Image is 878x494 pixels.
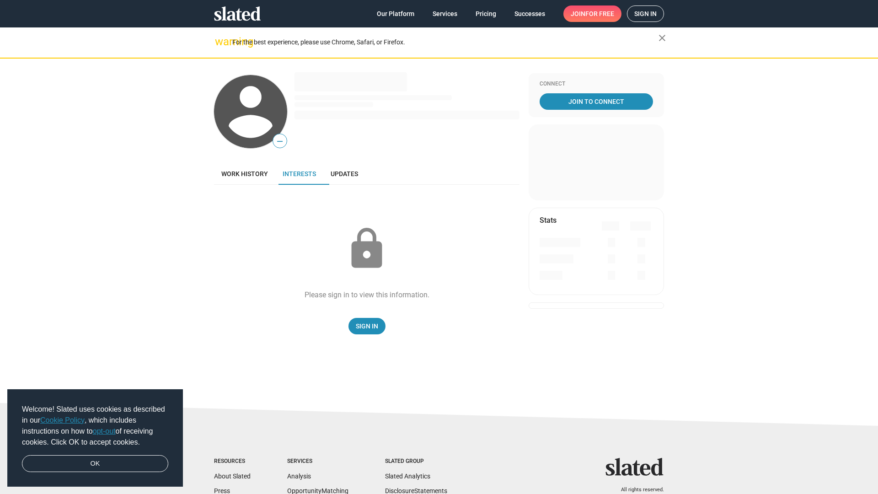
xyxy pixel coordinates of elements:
a: Our Platform [369,5,422,22]
div: cookieconsent [7,389,183,487]
a: Sign In [348,318,385,334]
span: Join [571,5,614,22]
mat-icon: close [657,32,668,43]
mat-card-title: Stats [540,215,557,225]
span: Interests [283,170,316,177]
a: dismiss cookie message [22,455,168,473]
div: Connect [540,81,653,88]
span: Work history [221,170,268,177]
span: Updates [331,170,358,177]
a: Sign in [627,5,664,22]
span: Services [433,5,457,22]
a: Joinfor free [563,5,621,22]
a: Work history [214,163,275,185]
a: Analysis [287,473,311,480]
a: Cookie Policy [40,416,85,424]
div: For the best experience, please use Chrome, Safari, or Firefox. [232,36,658,48]
a: Slated Analytics [385,473,430,480]
a: Services [425,5,465,22]
span: Welcome! Slated uses cookies as described in our , which includes instructions on how to of recei... [22,404,168,448]
span: Sign in [634,6,657,21]
a: Interests [275,163,323,185]
div: Slated Group [385,458,447,465]
a: Successes [507,5,552,22]
div: Services [287,458,348,465]
mat-icon: lock [344,226,390,272]
a: Updates [323,163,365,185]
span: Our Platform [377,5,414,22]
span: Pricing [476,5,496,22]
div: Please sign in to view this information. [305,290,429,300]
a: About Slated [214,473,251,480]
div: Resources [214,458,251,465]
a: Pricing [468,5,503,22]
span: Join To Connect [541,93,651,110]
a: opt-out [93,427,116,435]
span: Successes [514,5,545,22]
a: Join To Connect [540,93,653,110]
span: Sign In [356,318,378,334]
mat-icon: warning [215,36,226,47]
span: — [273,135,287,147]
span: for free [585,5,614,22]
